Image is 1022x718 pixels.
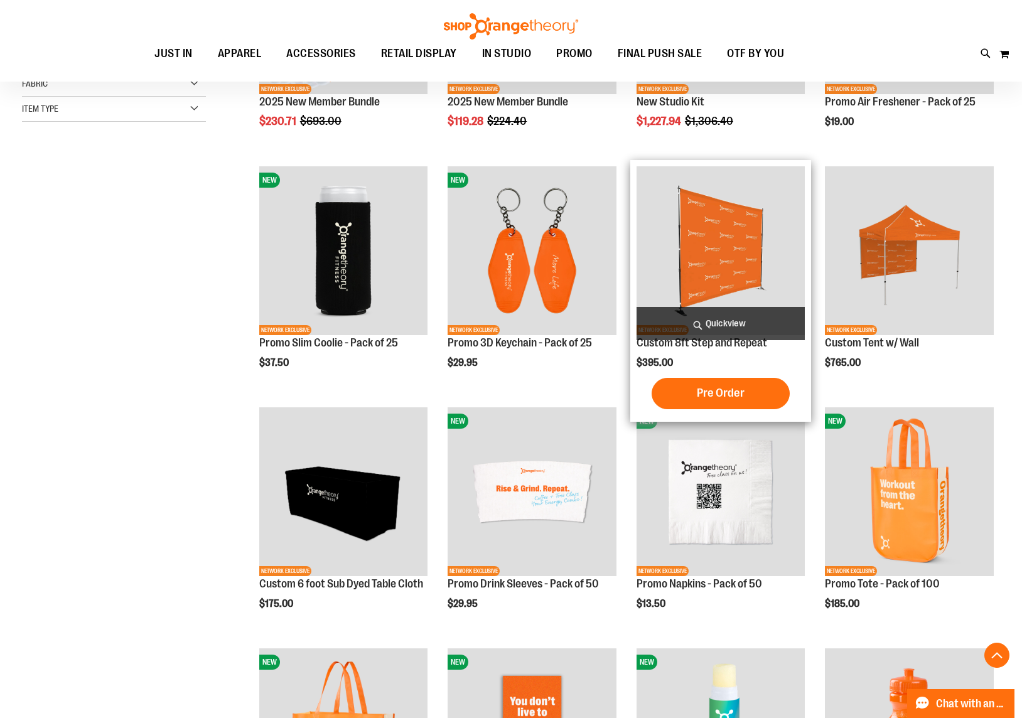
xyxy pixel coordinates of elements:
[630,401,812,641] div: product
[259,115,298,127] span: $230.71
[259,166,428,337] a: Promo Slim Coolie - Pack of 25NEWNETWORK EXCLUSIVE
[259,166,428,335] img: Promo Slim Coolie - Pack of 25
[637,95,704,108] a: New Studio Kit
[142,40,205,68] a: JUST IN
[637,407,805,576] img: Promo Napkins - Pack of 50
[637,166,805,337] a: OTF 8ft Step and RepeatNETWORK EXCLUSIVE
[544,40,605,68] a: PROMO
[819,160,1000,394] div: product
[448,336,592,349] a: Promo 3D Keychain - Pack of 25
[482,40,532,68] span: IN STUDIO
[825,407,994,576] img: Promo Tote - Pack of 100
[727,40,784,68] span: OTF BY YOU
[381,40,457,68] span: RETAIL DISPLAY
[637,84,689,94] span: NETWORK EXCLUSIVE
[637,166,805,335] img: OTF 8ft Step and Repeat
[448,325,500,335] span: NETWORK EXCLUSIVE
[154,40,193,68] span: JUST IN
[259,598,295,609] span: $175.00
[637,577,762,590] a: Promo Napkins - Pack of 50
[259,95,380,108] a: 2025 New Member Bundle
[448,566,500,576] span: NETWORK EXCLUSIVE
[487,115,529,127] span: $224.40
[618,40,702,68] span: FINAL PUSH SALE
[448,95,568,108] a: 2025 New Member Bundle
[637,598,667,609] span: $13.50
[605,40,715,68] a: FINAL PUSH SALE
[637,655,657,670] span: NEW
[825,166,994,335] img: OTF Custom Tent w/single sided wall Orange
[286,40,356,68] span: ACCESSORIES
[259,566,311,576] span: NETWORK EXCLUSIVE
[22,104,58,114] span: Item Type
[984,643,1009,668] button: Back To Top
[448,598,480,609] span: $29.95
[448,115,485,127] span: $119.28
[274,40,368,68] a: ACCESSORIES
[22,78,48,88] span: Fabric
[556,40,593,68] span: PROMO
[448,577,599,590] a: Promo Drink Sleeves - Pack of 50
[259,325,311,335] span: NETWORK EXCLUSIVE
[448,84,500,94] span: NETWORK EXCLUSIVE
[448,655,468,670] span: NEW
[907,689,1015,718] button: Chat with an Expert
[448,357,480,368] span: $29.95
[259,357,291,368] span: $37.50
[714,40,797,68] a: OTF BY YOU
[936,698,1007,710] span: Chat with an Expert
[448,166,616,335] img: Promo 3D Keychain - Pack of 25
[368,40,470,68] a: RETAIL DISPLAY
[441,160,623,400] div: product
[685,115,735,127] span: $1,306.40
[637,357,675,368] span: $395.00
[259,407,428,576] img: OTF 6 foot Sub Dyed Table Cloth
[825,357,863,368] span: $765.00
[825,577,940,590] a: Promo Tote - Pack of 100
[259,173,280,188] span: NEW
[825,84,877,94] span: NETWORK EXCLUSIVE
[825,414,846,429] span: NEW
[300,115,343,127] span: $693.00
[825,336,919,349] a: Custom Tent w/ Wall
[253,160,434,400] div: product
[630,160,812,421] div: product
[448,173,468,188] span: NEW
[637,336,767,349] a: Custom 8ft Step and Repeat
[448,414,468,429] span: NEW
[819,401,1000,641] div: product
[259,84,311,94] span: NETWORK EXCLUSIVE
[470,40,544,68] a: IN STUDIO
[825,598,861,609] span: $185.00
[697,386,745,400] span: Pre Order
[825,116,856,127] span: $19.00
[448,166,616,337] a: Promo 3D Keychain - Pack of 25NEWNETWORK EXCLUSIVE
[825,566,877,576] span: NETWORK EXCLUSIVE
[637,115,683,127] span: $1,227.94
[637,307,805,340] a: Quickview
[259,655,280,670] span: NEW
[637,566,689,576] span: NETWORK EXCLUSIVE
[441,401,623,641] div: product
[825,407,994,578] a: Promo Tote - Pack of 100NEWNETWORK EXCLUSIVE
[205,40,274,68] a: APPAREL
[825,325,877,335] span: NETWORK EXCLUSIVE
[218,40,262,68] span: APPAREL
[259,336,398,349] a: Promo Slim Coolie - Pack of 25
[259,407,428,578] a: OTF 6 foot Sub Dyed Table ClothNETWORK EXCLUSIVE
[652,378,790,409] button: Pre Order
[825,95,976,108] a: Promo Air Freshener - Pack of 25
[448,407,616,576] img: Promo Drink Sleeves - Pack of 50
[637,407,805,578] a: Promo Napkins - Pack of 50NEWNETWORK EXCLUSIVE
[442,13,580,40] img: Shop Orangetheory
[253,401,434,635] div: product
[259,577,423,590] a: Custom 6 foot Sub Dyed Table Cloth
[825,166,994,337] a: OTF Custom Tent w/single sided wall OrangeNETWORK EXCLUSIVE
[448,407,616,578] a: Promo Drink Sleeves - Pack of 50NEWNETWORK EXCLUSIVE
